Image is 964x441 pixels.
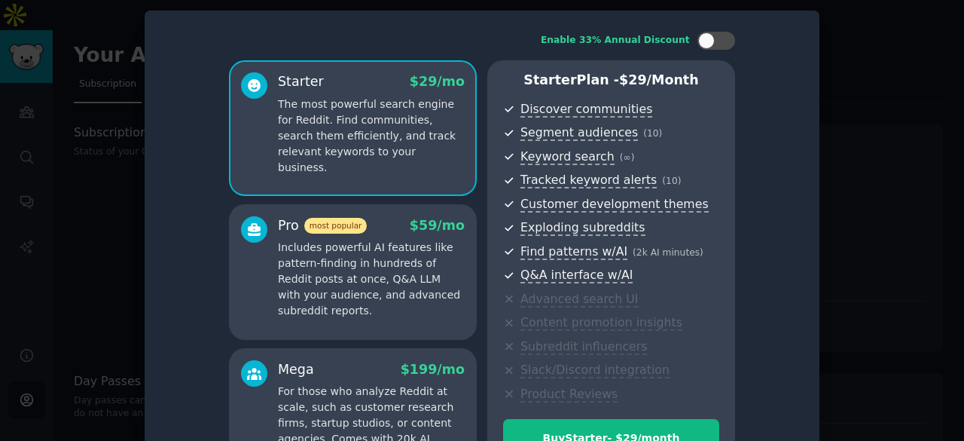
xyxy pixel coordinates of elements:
span: Content promotion insights [520,315,682,331]
div: Enable 33% Annual Discount [541,34,690,47]
span: Product Reviews [520,387,618,403]
span: Tracked keyword alerts [520,173,657,188]
span: Customer development themes [520,197,709,213]
p: Starter Plan - [503,71,719,90]
span: ( 10 ) [662,176,681,186]
span: $ 59 /mo [410,218,465,233]
div: Pro [278,216,367,235]
span: $ 29 /mo [410,74,465,89]
span: most popular [304,218,368,234]
span: Keyword search [520,149,615,165]
span: Subreddit influencers [520,339,647,355]
span: ( 2k AI minutes ) [633,247,703,258]
span: ( 10 ) [643,128,662,139]
span: $ 199 /mo [401,362,465,377]
span: Exploding subreddits [520,220,645,236]
p: The most powerful search engine for Reddit. Find communities, search them efficiently, and track ... [278,96,465,176]
span: Q&A interface w/AI [520,268,633,283]
span: Advanced search UI [520,292,638,308]
span: Discover communities [520,102,652,118]
div: Starter [278,72,324,91]
span: Find patterns w/AI [520,244,627,260]
span: Slack/Discord integration [520,363,670,378]
span: ( ∞ ) [620,152,635,163]
span: $ 29 /month [619,72,699,87]
p: Includes powerful AI features like pattern-finding in hundreds of Reddit posts at once, Q&A LLM w... [278,240,465,319]
div: Mega [278,360,314,379]
span: Segment audiences [520,125,638,141]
